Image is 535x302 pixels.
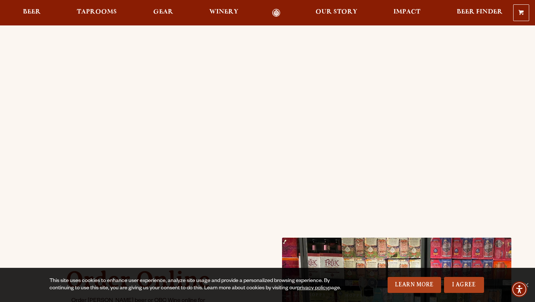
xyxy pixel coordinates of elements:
span: Taprooms [77,9,117,15]
a: Impact [389,9,425,17]
span: Our Story [316,9,357,15]
a: Learn More [388,277,441,293]
div: This site uses cookies to enhance user experience, analyze site usage and provide a personalized ... [49,278,349,292]
span: Impact [393,9,420,15]
a: Odell Home [263,9,290,17]
span: Beer [23,9,41,15]
a: privacy policy [297,286,328,291]
span: Gear [153,9,173,15]
a: I Agree [444,277,484,293]
a: Beer [18,9,45,17]
span: Beer Finder [457,9,503,15]
a: Taprooms [72,9,122,17]
a: Winery [205,9,243,17]
a: Gear [148,9,178,17]
a: Beer Finder [452,9,507,17]
h2: Order Online [66,267,211,292]
a: Our Story [311,9,362,17]
div: Accessibility Menu [511,281,527,297]
span: Winery [209,9,238,15]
